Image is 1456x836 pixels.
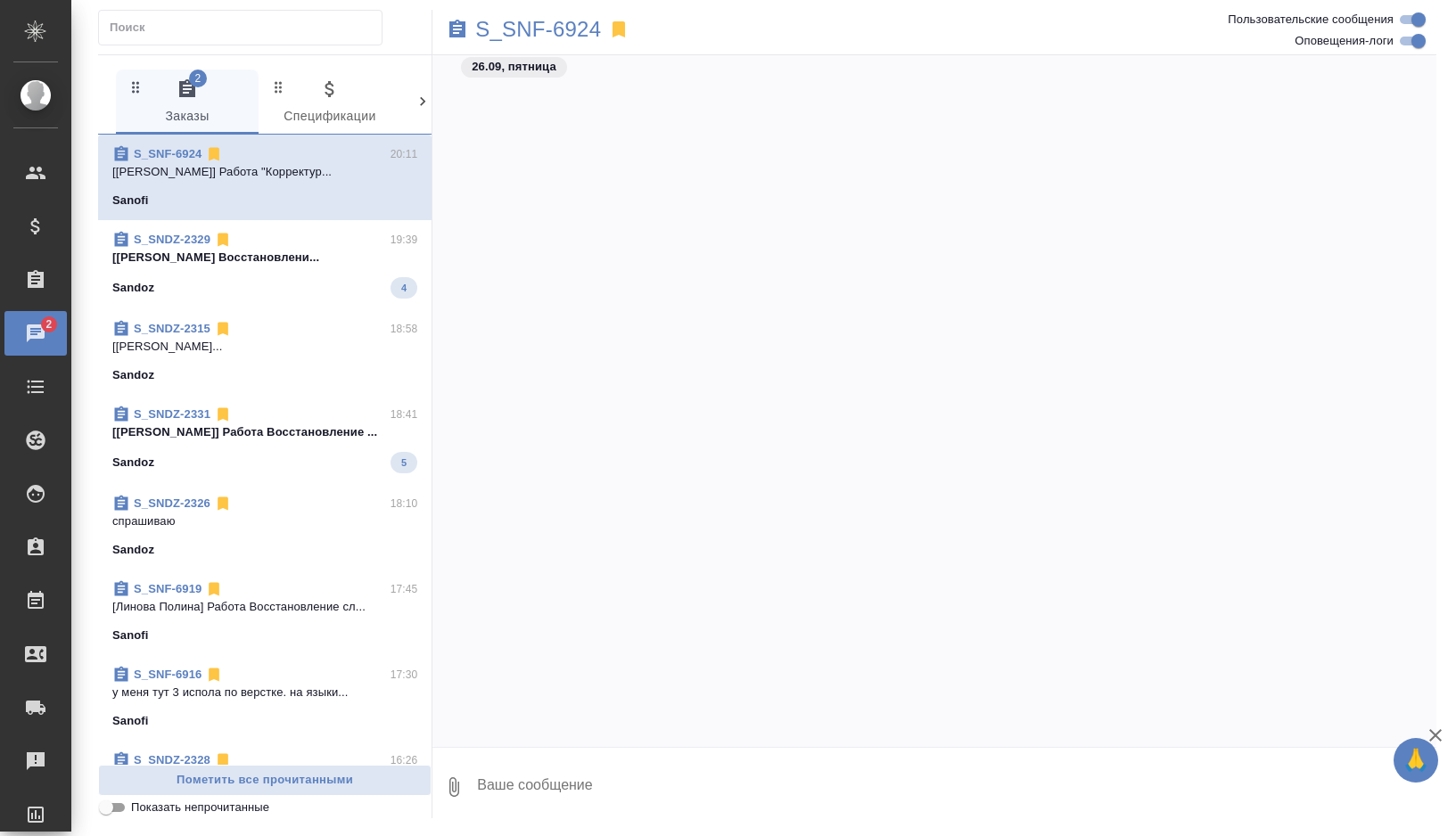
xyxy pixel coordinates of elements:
div: S_SNF-691617:30у меня тут 3 испола по верстке. на языки...Sanofi [98,655,432,741]
svg: Зажми и перетащи, чтобы поменять порядок вкладок [413,78,430,95]
div: S_SNDZ-232919:39[[PERSON_NAME] Восстановлени...Sandoz4 [98,220,432,309]
div: S_SNDZ-233118:41[[PERSON_NAME]] Работа Восстановление ...Sandoz5 [98,395,432,484]
a: S_SNF-6924 [134,147,202,160]
p: у меня тут 3 испола по верстке. на языки... [112,684,417,701]
svg: Отписаться [205,145,223,163]
svg: Отписаться [205,580,223,598]
a: S_SNF-6916 [134,668,202,681]
p: Sandoz [112,366,154,384]
svg: Отписаться [214,406,232,423]
a: S_SNDZ-2329 [134,233,210,246]
p: 17:30 [391,666,418,684]
a: S_SNDZ-2326 [134,496,210,510]
a: S_SNDZ-2315 [134,322,210,335]
span: 🙏 [1401,742,1431,779]
input: Поиск [110,15,382,40]
div: S_SNDZ-231518:58[[PERSON_NAME]...Sandoz [98,309,432,395]
p: 26.09, пятница [472,58,556,76]
div: S_SNF-692420:11[[PERSON_NAME]] Работа "Корректур...Sanofi [98,135,432,220]
svg: Отписаться [205,666,223,684]
span: 2 [35,316,62,333]
a: 2 [4,311,67,356]
div: S_SNDZ-232816:26[[PERSON_NAME]...Sandoz [98,741,432,826]
p: Sanofi [112,192,149,209]
p: [[PERSON_NAME] Восстановлени... [112,249,417,266]
a: S_SNF-6919 [134,582,202,595]
span: Спецификации [269,78,391,127]
p: 18:58 [391,320,418,338]
p: Sandoz [112,279,154,297]
p: Sandoz [112,454,154,471]
p: Sanofi [112,712,149,730]
p: [[PERSON_NAME]] Работа "Корректур... [112,163,417,181]
p: Sanofi [112,627,149,644]
span: 5 [391,454,417,471]
svg: Отписаться [214,751,232,769]
p: [[PERSON_NAME]] Работа Восстановление ... [112,423,417,441]
p: [Линова Полина] Работа Восстановление сл... [112,598,417,616]
span: Пометить все прочитанными [108,770,422,791]
button: Пометить все прочитанными [98,765,432,796]
p: 16:26 [391,751,418,769]
p: спрашиваю [112,512,417,530]
a: S_SNF-6924 [475,20,601,38]
a: S_SNDZ-2331 [134,407,210,421]
p: Sandoz [112,541,154,559]
span: 4 [391,279,417,297]
p: 20:11 [391,145,418,163]
span: Показать непрочитанные [131,799,269,816]
p: 17:45 [391,580,418,598]
p: 19:39 [391,231,418,249]
button: 🙏 [1394,738,1438,783]
svg: Отписаться [214,495,232,512]
svg: Отписаться [214,320,232,338]
span: 2 [189,70,207,87]
span: Клиенты [412,78,533,127]
span: Пользовательские сообщения [1228,11,1394,29]
p: 18:41 [391,406,418,423]
p: [[PERSON_NAME]... [112,338,417,356]
a: S_SNDZ-2328 [134,753,210,766]
div: S_SNDZ-232618:10спрашиваюSandoz [98,484,432,570]
div: S_SNF-691917:45[Линова Полина] Работа Восстановление сл...Sanofi [98,570,432,655]
span: Оповещения-логи [1295,32,1394,50]
p: 18:10 [391,495,418,512]
span: Заказы [127,78,248,127]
